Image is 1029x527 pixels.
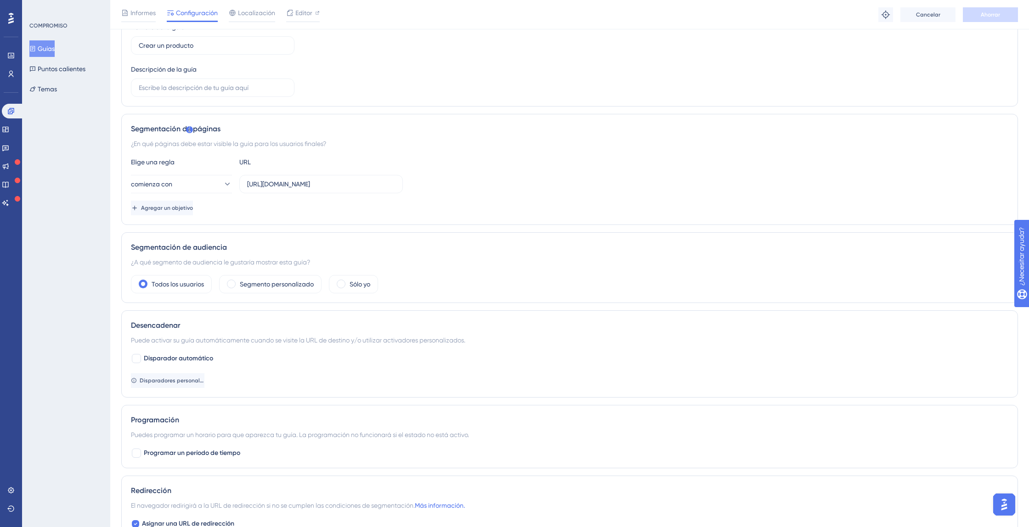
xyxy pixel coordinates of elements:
font: Elige una regla [131,158,175,166]
font: URL [239,158,251,166]
a: Más información. [415,502,465,509]
font: Sólo yo [350,280,370,288]
font: Disparador automático [144,354,213,362]
font: ¿En qué páginas debe estar visible la guía para los usuarios finales? [131,140,326,147]
font: comienza con [131,180,172,188]
font: Ahorrar [981,11,1000,18]
button: Temas [29,81,57,97]
font: Descripción de la guía [131,66,197,73]
font: Desencadenar [131,321,180,330]
font: Agregar un objetivo [141,205,193,211]
button: Puntos calientes [29,61,85,77]
font: Todos los usuarios [152,280,204,288]
font: Cancelar [916,11,940,18]
font: Redirección [131,486,171,495]
font: Programación [131,415,179,424]
font: COMPROMISO [29,22,68,29]
font: Puede activar su guía automáticamente cuando se visite la URL de destino y/o utilizar activadores... [131,336,465,344]
font: El navegador redirigirá a la URL de redirección si no se cumplen las condiciones de segmentación. [131,502,415,509]
button: comienza con [131,175,232,193]
font: Configuración [176,9,218,17]
font: ¿Necesitar ayuda? [22,4,80,11]
iframe: Asistente de inicio de IA de UserGuiding [990,491,1018,518]
button: Ahorrar [963,7,1018,22]
input: Escribe la descripción de tu guía aquí [139,83,287,93]
input: Escribe el nombre de tu guía aquí [139,40,287,50]
font: ¿A qué segmento de audiencia le gustaría mostrar esta guía? [131,258,310,266]
font: Puedes programar un horario para que aparezca tu guía. La programación no funcionará si el estado... [131,431,469,438]
font: Localización [238,9,275,17]
button: Guías [29,40,55,57]
font: Segmento personalizado [240,280,314,288]
button: Agregar un objetivo [131,201,193,215]
button: Disparadores personalizados [131,373,204,388]
button: Cancelar [900,7,955,22]
font: Puntos calientes [38,65,85,73]
font: Guías [38,45,55,52]
font: Segmentación de páginas [131,124,220,133]
font: Editor [295,9,312,17]
input: tusitioweb.com/ruta [247,179,395,189]
font: Disparadores personalizados [140,377,217,384]
font: Segmentación de audiencia [131,243,227,252]
font: Informes [130,9,156,17]
font: Temas [38,85,57,93]
font: Programar un período de tiempo [144,449,240,457]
